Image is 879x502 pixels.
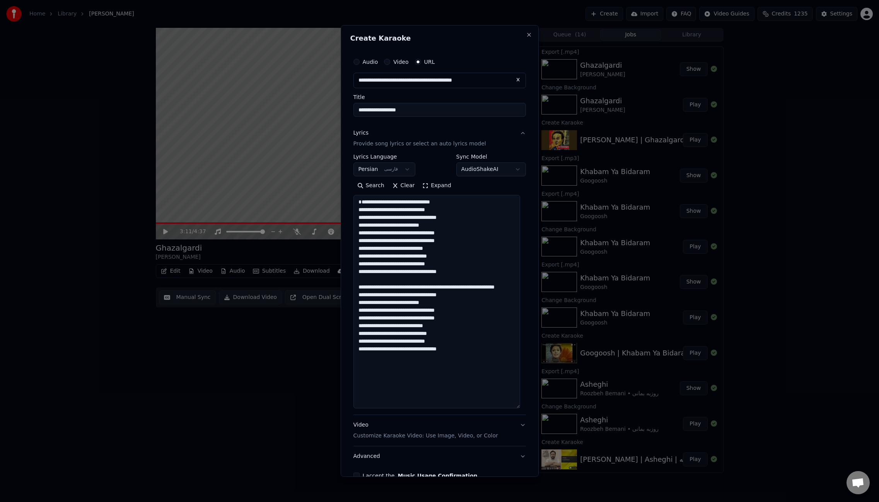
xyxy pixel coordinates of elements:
button: Expand [418,179,455,192]
label: Title [353,94,526,100]
label: I accept the [363,473,478,478]
button: Search [353,179,388,192]
div: Video [353,421,498,440]
button: LyricsProvide song lyrics or select an auto lyrics model [353,123,526,154]
label: Sync Model [456,154,526,159]
button: Advanced [353,446,526,466]
button: VideoCustomize Karaoke Video: Use Image, Video, or Color [353,415,526,446]
button: I accept the [398,473,477,478]
label: URL [424,59,435,65]
label: Lyrics Language [353,154,415,159]
button: Clear [388,179,419,192]
p: Customize Karaoke Video: Use Image, Video, or Color [353,432,498,440]
div: Lyrics [353,129,369,137]
p: Provide song lyrics or select an auto lyrics model [353,140,486,148]
h2: Create Karaoke [350,35,529,42]
label: Audio [363,59,378,65]
div: LyricsProvide song lyrics or select an auto lyrics model [353,154,526,415]
label: Video [393,59,408,65]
